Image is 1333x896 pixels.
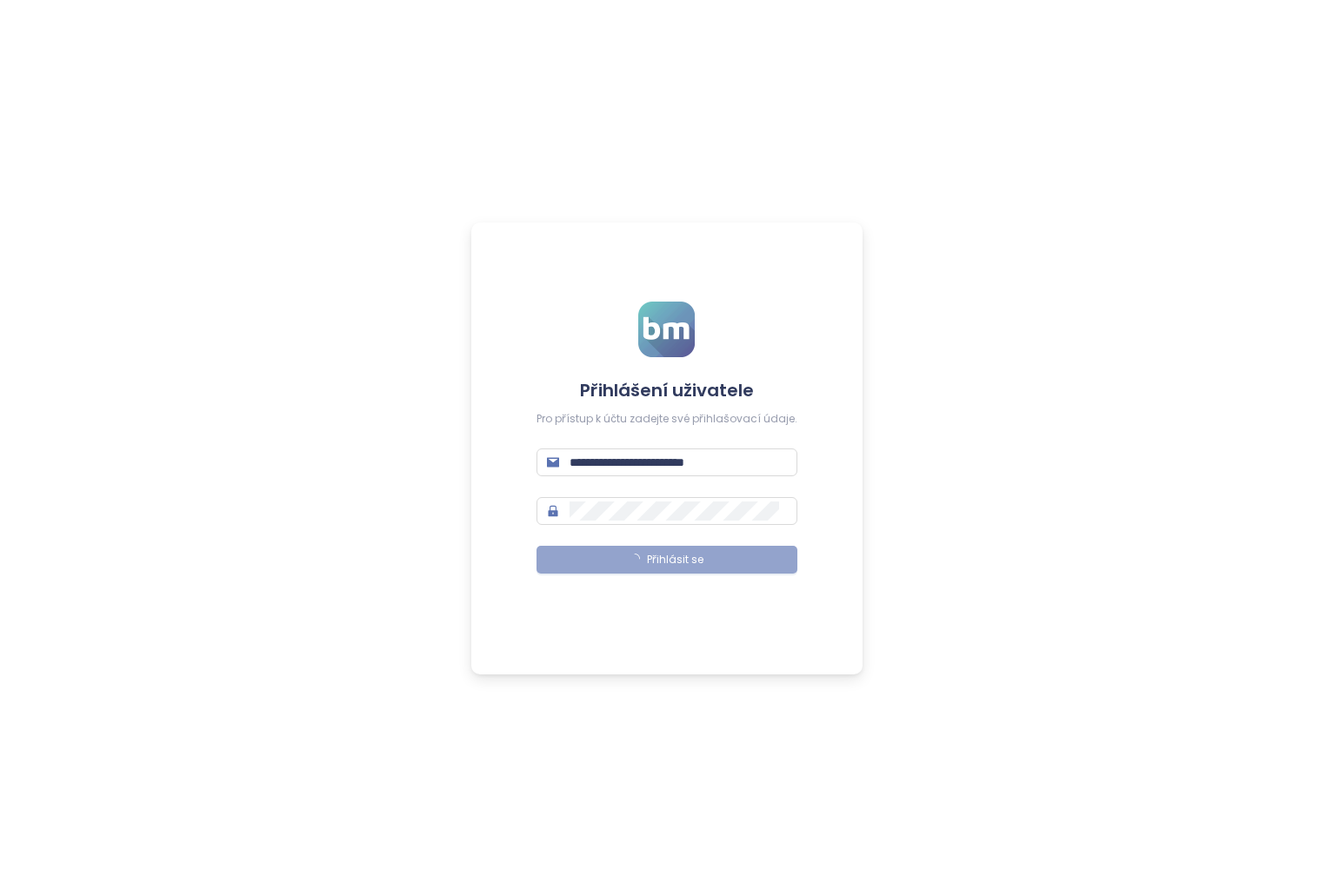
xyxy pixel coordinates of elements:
[647,552,703,568] span: Přihlásit se
[630,554,640,564] span: loading
[537,546,797,574] button: Přihlásit se
[638,302,695,357] img: logo
[547,456,559,468] span: mail
[547,505,559,517] span: lock
[537,411,797,428] div: Pro přístup k účtu zadejte své přihlašovací údaje.
[537,378,797,402] h4: Přihlášení uživatele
